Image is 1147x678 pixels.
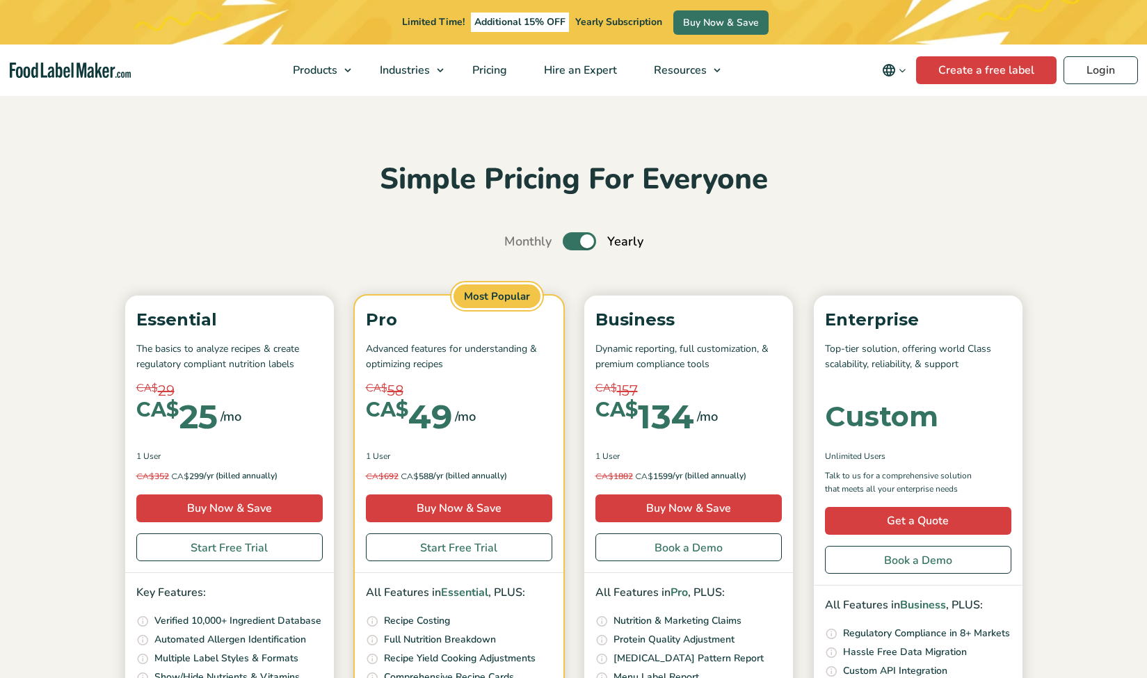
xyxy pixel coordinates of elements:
span: Pro [671,585,688,600]
span: Hire an Expert [540,63,618,78]
span: 29 [158,380,175,401]
a: Hire an Expert [526,45,632,96]
span: Essential [441,585,488,600]
span: CA$ [366,380,387,396]
a: Buy Now & Save [136,494,323,522]
span: Business [900,597,946,613]
p: Talk to us for a comprehensive solution that meets all your enterprise needs [825,469,985,496]
span: CA$ [401,471,419,481]
p: Verified 10,000+ Ingredient Database [154,613,321,629]
span: Products [289,63,339,78]
a: Start Free Trial [366,533,552,561]
span: Limited Time! [402,15,465,29]
span: CA$ [366,471,384,481]
span: CA$ [136,380,158,396]
del: 692 [366,471,399,482]
a: Food Label Maker homepage [10,63,131,79]
span: 299 [136,469,204,483]
div: Custom [825,403,938,430]
p: Nutrition & Marketing Claims [613,613,741,629]
a: Industries [362,45,451,96]
span: Unlimited Users [825,450,885,462]
p: Enterprise [825,307,1011,333]
span: /mo [220,407,241,426]
del: 1882 [595,471,633,482]
a: Start Free Trial [136,533,323,561]
a: Buy Now & Save [366,494,552,522]
p: Recipe Costing [384,613,450,629]
span: 588 [366,469,433,483]
p: Essential [136,307,323,333]
span: CA$ [595,400,638,420]
span: CA$ [595,471,613,481]
span: /yr (billed annually) [433,469,507,483]
span: /mo [697,407,718,426]
p: Protein Quality Adjustment [613,632,735,647]
span: Industries [376,63,431,78]
span: Yearly Subscription [575,15,662,29]
p: All Features in , PLUS: [825,597,1011,615]
span: CA$ [136,400,179,420]
span: Resources [650,63,708,78]
span: /yr (billed annually) [204,469,278,483]
span: Yearly [607,232,643,251]
p: Business [595,307,782,333]
label: Toggle [563,232,596,250]
a: Buy Now & Save [595,494,782,522]
span: CA$ [171,471,189,481]
p: [MEDICAL_DATA] Pattern Report [613,651,764,666]
span: Monthly [504,232,552,251]
p: Top-tier solution, offering world Class scalability, reliability, & support [825,341,1011,373]
span: /yr (billed annually) [673,469,746,483]
a: Book a Demo [825,546,1011,574]
a: Resources [636,45,728,96]
span: CA$ [366,400,408,420]
span: 1 User [136,450,161,462]
p: Key Features: [136,584,323,602]
del: 352 [136,471,169,482]
div: 49 [366,400,452,433]
p: The basics to analyze recipes & create regulatory compliant nutrition labels [136,341,323,373]
a: Login [1064,56,1138,84]
span: Additional 15% OFF [471,13,569,32]
p: Hassle Free Data Migration [843,645,967,660]
span: CA$ [136,471,154,481]
a: Create a free label [916,56,1057,84]
span: Most Popular [451,282,543,311]
p: Recipe Yield Cooking Adjustments [384,651,536,666]
p: Pro [366,307,552,333]
p: Dynamic reporting, full customization, & premium compliance tools [595,341,782,373]
p: Full Nutrition Breakdown [384,632,496,647]
p: All Features in , PLUS: [595,584,782,602]
a: Pricing [454,45,522,96]
span: 58 [387,380,403,401]
span: 1 User [595,450,620,462]
a: Buy Now & Save [673,10,769,35]
div: 25 [136,400,218,433]
a: Get a Quote [825,507,1011,535]
span: 1599 [595,469,673,483]
p: Automated Allergen Identification [154,632,306,647]
div: 134 [595,400,694,433]
p: Multiple Label Styles & Formats [154,651,298,666]
a: Products [275,45,358,96]
span: Pricing [468,63,508,78]
h2: Simple Pricing For Everyone [118,161,1029,199]
span: 157 [617,380,638,401]
span: CA$ [595,380,617,396]
p: Advanced features for understanding & optimizing recipes [366,341,552,373]
button: Change language [872,56,916,84]
a: Book a Demo [595,533,782,561]
span: 1 User [366,450,390,462]
span: CA$ [635,471,653,481]
p: Regulatory Compliance in 8+ Markets [843,626,1010,641]
p: All Features in , PLUS: [366,584,552,602]
span: /mo [455,407,476,426]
